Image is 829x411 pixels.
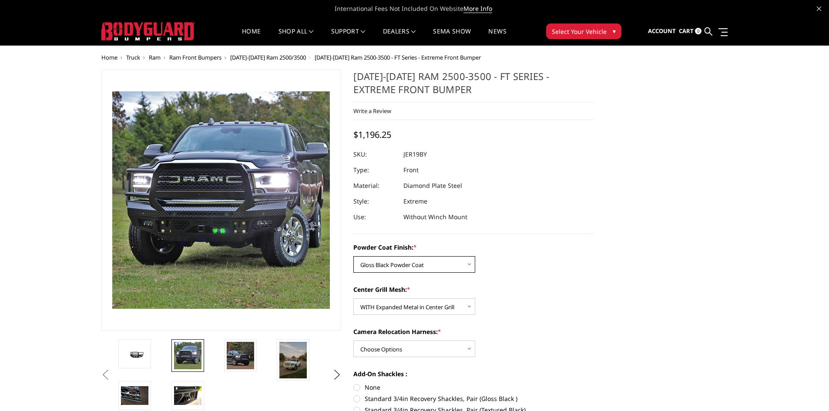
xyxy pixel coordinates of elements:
a: [DATE]-[DATE] Ram 2500/3500 [230,53,306,61]
button: Previous [99,368,112,381]
label: Add-On Shackles : [353,369,594,378]
span: Cart [679,27,694,35]
dd: Without Winch Mount [403,209,467,225]
a: SEMA Show [433,28,471,45]
iframe: Chat Widget [785,369,829,411]
img: BODYGUARD BUMPERS [101,22,195,40]
button: Select Your Vehicle [546,23,621,39]
span: Account [648,27,676,35]
a: Ram Front Bumpers [169,53,222,61]
a: News [488,28,506,45]
a: Truck [126,53,140,61]
img: 2019-2025 Ram 2500-3500 - FT Series - Extreme Front Bumper [174,386,201,404]
a: Write a Review [353,107,391,115]
a: Support [331,28,366,45]
img: 2019-2025 Ram 2500-3500 - FT Series - Extreme Front Bumper [121,348,148,360]
img: 2019-2025 Ram 2500-3500 - FT Series - Extreme Front Bumper [174,342,201,369]
a: More Info [463,4,492,13]
dd: JER19BY [403,147,427,162]
h1: [DATE]-[DATE] Ram 2500-3500 - FT Series - Extreme Front Bumper [353,70,594,102]
a: Dealers [383,28,416,45]
dt: Use: [353,209,397,225]
dd: Front [403,162,419,178]
span: ▾ [613,27,616,36]
dt: SKU: [353,147,397,162]
a: shop all [279,28,314,45]
button: Next [330,368,343,381]
span: $1,196.25 [353,129,391,140]
label: Center Grill Mesh: [353,285,594,294]
span: [DATE]-[DATE] Ram 2500-3500 - FT Series - Extreme Front Bumper [315,53,481,61]
img: 2019-2025 Ram 2500-3500 - FT Series - Extreme Front Bumper [227,342,254,369]
a: Ram [149,53,161,61]
label: None [353,383,594,392]
span: Select Your Vehicle [552,27,607,36]
dt: Material: [353,178,397,194]
dd: Extreme [403,194,427,209]
dt: Type: [353,162,397,178]
span: 0 [695,28,701,34]
a: Account [648,20,676,43]
label: Standard 3/4in Recovery Shackles, Pair (Gloss Black ) [353,394,594,403]
label: Powder Coat Finish: [353,243,594,252]
dd: Diamond Plate Steel [403,178,462,194]
dt: Style: [353,194,397,209]
a: Home [101,53,117,61]
img: 2019-2025 Ram 2500-3500 - FT Series - Extreme Front Bumper [121,386,148,404]
img: 2019-2025 Ram 2500-3500 - FT Series - Extreme Front Bumper [279,342,307,378]
a: 2019-2025 Ram 2500-3500 - FT Series - Extreme Front Bumper [101,70,342,331]
label: Camera Relocation Harness: [353,327,594,336]
a: Cart 0 [679,20,701,43]
a: Home [242,28,261,45]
